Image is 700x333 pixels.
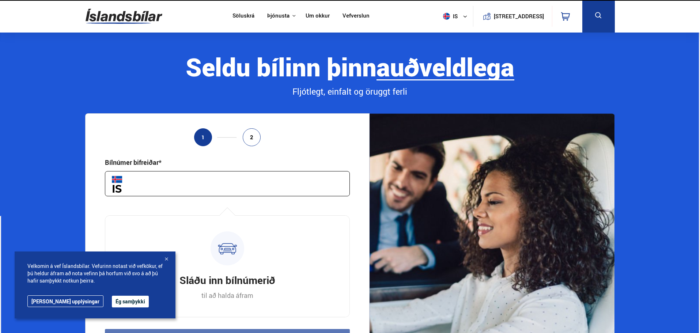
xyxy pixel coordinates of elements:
[497,13,541,19] button: [STREET_ADDRESS]
[440,13,458,20] span: is
[250,134,253,140] span: 2
[85,86,614,98] div: Fljótlegt, einfalt og öruggt ferli
[343,12,370,20] a: Vefverslun
[477,6,548,27] a: [STREET_ADDRESS]
[306,12,330,20] a: Um okkur
[85,53,614,80] div: Seldu bílinn þinn
[232,12,254,20] a: Söluskrá
[377,50,514,84] b: auðveldlega
[267,12,290,19] button: Þjónusta
[112,296,149,307] button: Ég samþykki
[201,291,253,300] p: til að halda áfram
[27,295,103,307] a: [PERSON_NAME] upplýsingar
[105,158,162,167] div: Bílnúmer bifreiðar*
[86,4,162,28] img: G0Ugv5HjCgRt.svg
[201,134,205,140] span: 1
[27,262,163,284] span: Velkomin á vef Íslandsbílar. Vefurinn notast við vefkökur, ef þú heldur áfram að nota vefinn þá h...
[440,5,473,27] button: is
[443,13,450,20] img: svg+xml;base64,PHN2ZyB4bWxucz0iaHR0cDovL3d3dy53My5vcmcvMjAwMC9zdmciIHdpZHRoPSI1MTIiIGhlaWdodD0iNT...
[179,273,275,287] h3: Sláðu inn bílnúmerið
